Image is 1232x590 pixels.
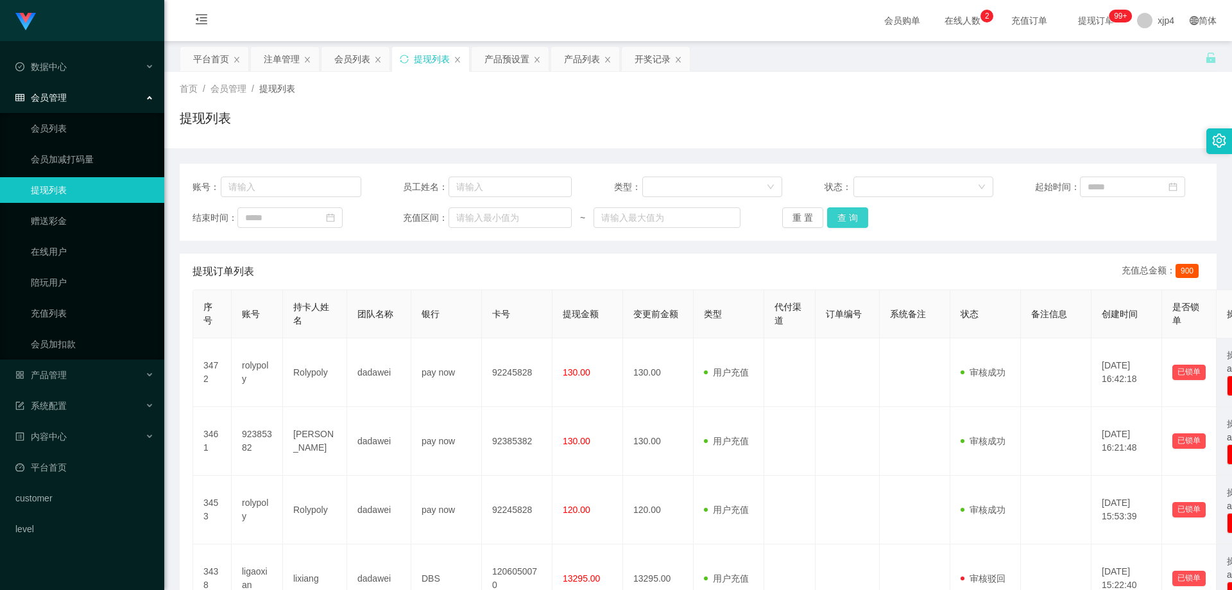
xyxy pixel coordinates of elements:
[978,183,986,192] i: 图标: down
[1109,10,1132,22] sup: 212
[1172,571,1206,586] button: 已锁单
[563,436,590,446] span: 130.00
[1005,16,1054,25] span: 充值订单
[623,338,694,407] td: 130.00
[252,83,254,94] span: /
[403,211,448,225] span: 充值区间：
[304,56,311,64] i: 图标: close
[826,309,862,319] span: 订单编号
[193,407,232,476] td: 3461
[890,309,926,319] span: 系统备注
[15,401,67,411] span: 系统配置
[411,338,482,407] td: pay now
[961,367,1005,377] span: 审核成功
[674,56,682,64] i: 图标: close
[15,92,67,103] span: 会员管理
[180,83,198,94] span: 首页
[15,455,154,480] a: 图标: dashboard平台首页
[1091,476,1162,544] td: [DATE] 15:53:39
[563,505,590,515] span: 120.00
[31,146,154,172] a: 会员加减打码量
[15,370,67,380] span: 产品管理
[1205,52,1217,64] i: 图标: unlock
[1102,309,1138,319] span: 创建时间
[203,83,205,94] span: /
[1091,407,1162,476] td: [DATE] 16:21:48
[1176,264,1199,278] span: 900
[961,505,1005,515] span: 审核成功
[15,62,24,71] i: 图标: check-circle-o
[1190,16,1199,25] i: 图标: global
[704,436,749,446] span: 用户充值
[704,573,749,584] span: 用户充值
[961,436,1005,446] span: 审核成功
[604,56,612,64] i: 图标: close
[221,177,361,197] input: 请输入
[15,516,154,542] a: level
[403,180,448,194] span: 员工姓名：
[193,264,254,279] span: 提现订单列表
[980,10,993,22] sup: 2
[564,47,600,71] div: 产品列表
[15,432,24,441] i: 图标: profile
[15,431,67,442] span: 内容中心
[594,207,740,228] input: 请输入最大值为
[1035,180,1080,194] span: 起始时间：
[31,208,154,234] a: 赠送彩金
[1072,16,1120,25] span: 提现订单
[259,83,295,94] span: 提现列表
[704,367,749,377] span: 用户充值
[449,177,572,197] input: 请输入
[347,407,411,476] td: dadawei
[31,239,154,265] a: 在线用户
[15,485,154,511] a: customer
[400,55,409,64] i: 图标: sync
[232,338,283,407] td: rolypoly
[203,302,212,325] span: 序号
[411,407,482,476] td: pay now
[15,93,24,102] i: 图标: table
[15,370,24,379] i: 图标: appstore-o
[482,476,552,544] td: 92245828
[1031,309,1067,319] span: 备注信息
[422,309,440,319] span: 银行
[482,407,552,476] td: 92385382
[623,407,694,476] td: 130.00
[633,309,678,319] span: 变更前金额
[232,476,283,544] td: rolypoly
[180,1,223,42] i: 图标: menu-fold
[193,211,237,225] span: 结束时间：
[210,83,246,94] span: 会员管理
[283,407,347,476] td: [PERSON_NAME]
[264,47,300,71] div: 注单管理
[193,476,232,544] td: 3453
[533,56,541,64] i: 图标: close
[326,213,335,222] i: 图标: calendar
[563,309,599,319] span: 提现金额
[31,300,154,326] a: 充值列表
[454,56,461,64] i: 图标: close
[767,183,774,192] i: 图标: down
[449,207,572,228] input: 请输入最小值为
[492,309,510,319] span: 卡号
[704,309,722,319] span: 类型
[293,302,329,325] span: 持卡人姓名
[31,270,154,295] a: 陪玩用户
[414,47,450,71] div: 提现列表
[15,401,24,410] i: 图标: form
[180,108,231,128] h1: 提现列表
[961,573,1005,584] span: 审核驳回
[1172,302,1199,325] span: 是否锁单
[242,309,260,319] span: 账号
[374,56,382,64] i: 图标: close
[961,309,979,319] span: 状态
[825,180,853,194] span: 状态：
[985,10,989,22] p: 2
[193,338,232,407] td: 3472
[31,177,154,203] a: 提现列表
[1122,264,1204,279] div: 充值总金额：
[1168,182,1177,191] i: 图标: calendar
[704,505,749,515] span: 用户充值
[233,56,241,64] i: 图标: close
[15,62,67,72] span: 数据中心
